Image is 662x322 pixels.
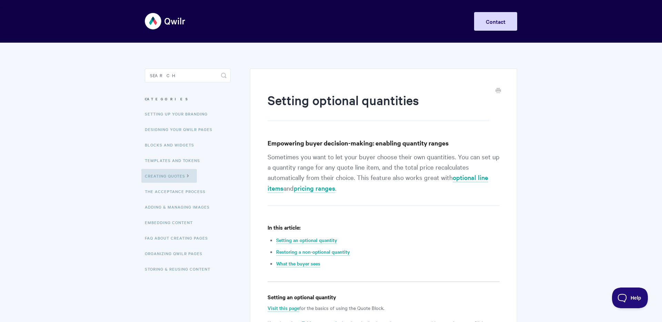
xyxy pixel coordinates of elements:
[141,169,197,183] a: Creating Quotes
[268,293,500,301] h4: Setting an optional quantity
[268,304,299,312] a: Visit this page
[145,69,231,82] input: Search
[495,87,501,95] a: Print this Article
[145,200,215,214] a: Adding & Managing Images
[268,151,500,206] p: Sometimes you want to let your buyer choose their own quantities. You can set up a quantity range...
[145,8,186,34] img: Qwilr Help Center
[268,91,489,121] h1: Setting optional quantities
[276,260,320,268] a: What the buyer sees
[145,246,208,260] a: Organizing Qwilr Pages
[145,122,218,136] a: Designing Your Qwilr Pages
[294,184,335,193] a: pricing ranges
[612,288,648,308] iframe: Toggle Customer Support
[145,231,213,245] a: FAQ About Creating Pages
[276,237,337,244] a: Setting an optional quantity
[145,215,198,229] a: Embedding Content
[145,262,215,276] a: Storing & Reusing Content
[145,107,213,121] a: Setting up your Branding
[145,93,231,105] h3: Categories
[145,153,205,167] a: Templates and Tokens
[268,139,449,147] strong: Empowering buyer decision-making: enabling quantity ranges
[268,304,500,312] p: for the basics of using the Quote Block.
[474,12,517,31] a: Contact
[276,248,350,256] a: Restoring a non-optional quantity
[145,138,199,152] a: Blocks and Widgets
[268,223,500,232] h4: In this article:
[145,184,211,198] a: The Acceptance Process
